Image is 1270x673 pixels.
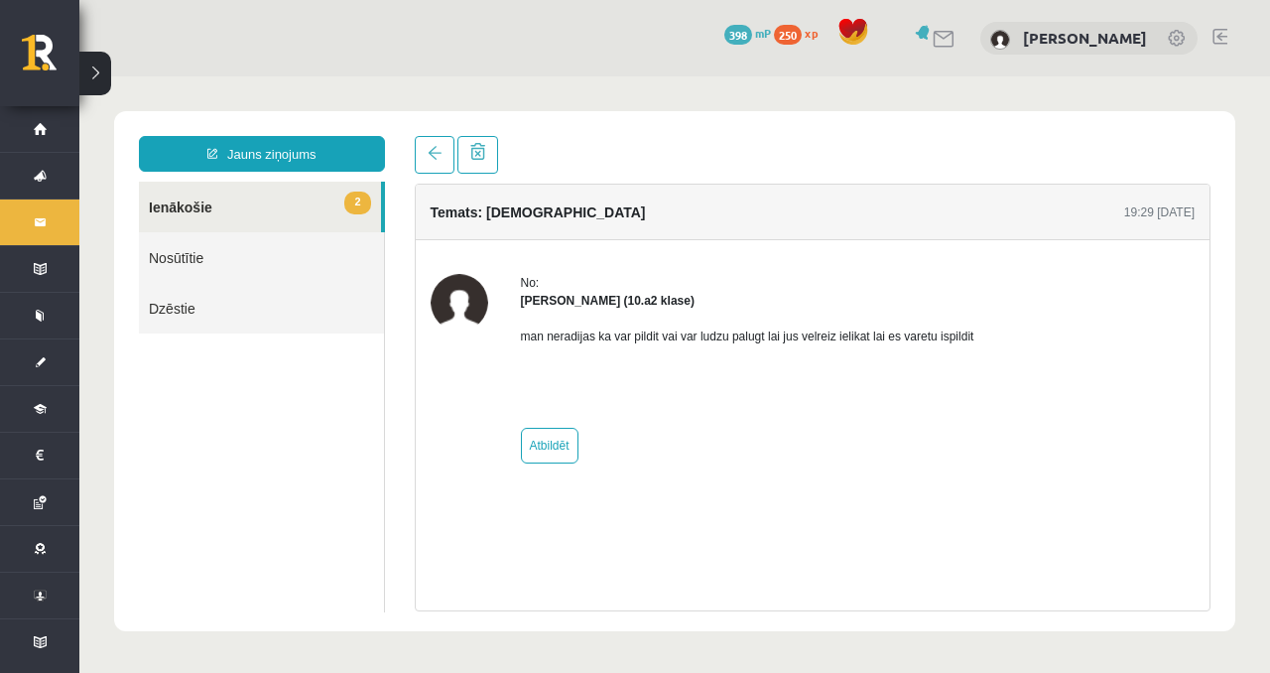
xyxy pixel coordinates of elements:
a: [PERSON_NAME] [1023,28,1147,48]
a: 398 mP [724,25,771,41]
div: No: [442,198,895,215]
span: 2 [265,115,291,138]
a: Rīgas 1. Tālmācības vidusskola [22,35,79,84]
p: man neradijas ka var pildit vai var ludzu palugt lai jus velreiz ielikat lai es varetu ispildit [442,251,895,269]
a: Jauns ziņojums [60,60,306,95]
img: Jegors Rogoļevs [990,30,1010,50]
span: 398 [724,25,752,45]
span: xp [805,25,818,41]
a: 250 xp [774,25,827,41]
h4: Temats: [DEMOGRAPHIC_DATA] [351,128,567,144]
div: 19:29 [DATE] [1045,127,1115,145]
span: 250 [774,25,802,45]
img: Pāvels Ostapkovičs [351,198,409,255]
strong: [PERSON_NAME] (10.a2 klase) [442,217,615,231]
span: mP [755,25,771,41]
a: 2Ienākošie [60,105,302,156]
a: Nosūtītie [60,156,305,206]
a: Dzēstie [60,206,305,257]
a: Atbildēt [442,351,499,387]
